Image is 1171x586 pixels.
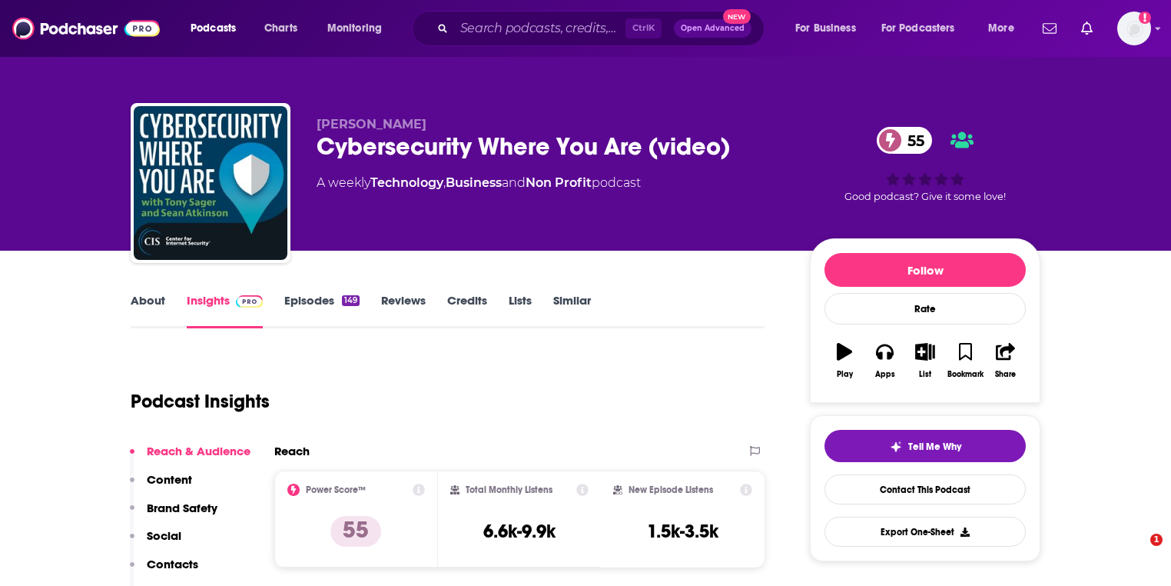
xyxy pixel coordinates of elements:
[426,11,779,46] div: Search podcasts, credits, & more...
[986,333,1026,388] button: Share
[454,16,625,41] input: Search podcasts, credits, & more...
[945,333,985,388] button: Bookmark
[1139,12,1151,24] svg: Add a profile image
[131,390,270,413] h1: Podcast Insights
[890,441,902,453] img: tell me why sparkle
[881,18,955,39] span: For Podcasters
[877,127,932,154] a: 55
[629,484,713,495] h2: New Episode Listens
[1150,534,1163,546] span: 1
[824,253,1026,287] button: Follow
[919,370,931,379] div: List
[553,293,591,328] a: Similar
[134,106,287,260] img: Cybersecurity Where You Are (video)
[147,472,192,487] p: Content
[1075,15,1099,42] a: Show notifications dropdown
[824,474,1026,504] a: Contact This Podcast
[875,370,895,379] div: Apps
[625,18,662,38] span: Ctrl K
[526,175,592,190] a: Non Profit
[130,557,198,585] button: Contacts
[871,16,977,41] button: open menu
[236,295,263,308] img: Podchaser Pro
[317,174,641,192] div: A weekly podcast
[284,293,360,328] a: Episodes149
[1117,12,1151,45] button: Show profile menu
[130,501,217,529] button: Brand Safety
[647,520,718,543] h3: 1.5k-3.5k
[1037,15,1063,42] a: Show notifications dropdown
[317,117,426,132] span: [PERSON_NAME]
[330,516,381,547] p: 55
[723,9,751,24] span: New
[988,18,1014,39] span: More
[947,370,984,379] div: Bookmark
[446,175,502,190] a: Business
[147,501,217,515] p: Brand Safety
[147,444,250,458] p: Reach & Audience
[466,484,552,495] h2: Total Monthly Listens
[892,127,932,154] span: 55
[502,175,526,190] span: and
[147,557,198,571] p: Contacts
[1117,12,1151,45] img: User Profile
[131,293,165,328] a: About
[681,25,745,32] span: Open Advanced
[381,293,426,328] a: Reviews
[905,333,945,388] button: List
[824,517,1026,547] button: Export One-Sheet
[824,430,1026,462] button: tell me why sparkleTell Me Why
[795,18,856,39] span: For Business
[342,295,360,306] div: 149
[785,16,875,41] button: open menu
[447,293,487,328] a: Credits
[370,175,443,190] a: Technology
[995,370,1016,379] div: Share
[1119,534,1156,571] iframe: Intercom live chat
[12,14,160,43] img: Podchaser - Follow, Share and Rate Podcasts
[674,19,751,38] button: Open AdvancedNew
[130,472,192,501] button: Content
[509,293,532,328] a: Lists
[274,444,310,458] h2: Reach
[147,528,181,543] p: Social
[264,18,297,39] span: Charts
[824,333,864,388] button: Play
[837,370,853,379] div: Play
[187,293,263,328] a: InsightsPodchaser Pro
[844,191,1006,202] span: Good podcast? Give it some love!
[254,16,307,41] a: Charts
[443,175,446,190] span: ,
[130,444,250,472] button: Reach & Audience
[810,117,1040,212] div: 55Good podcast? Give it some love!
[191,18,236,39] span: Podcasts
[180,16,256,41] button: open menu
[130,528,181,557] button: Social
[864,333,904,388] button: Apps
[824,293,1026,325] div: Rate
[908,441,961,453] span: Tell Me Why
[327,18,382,39] span: Monitoring
[306,484,366,495] h2: Power Score™
[483,520,556,543] h3: 6.6k-9.9k
[977,16,1033,41] button: open menu
[317,16,402,41] button: open menu
[1117,12,1151,45] span: Logged in as rpearson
